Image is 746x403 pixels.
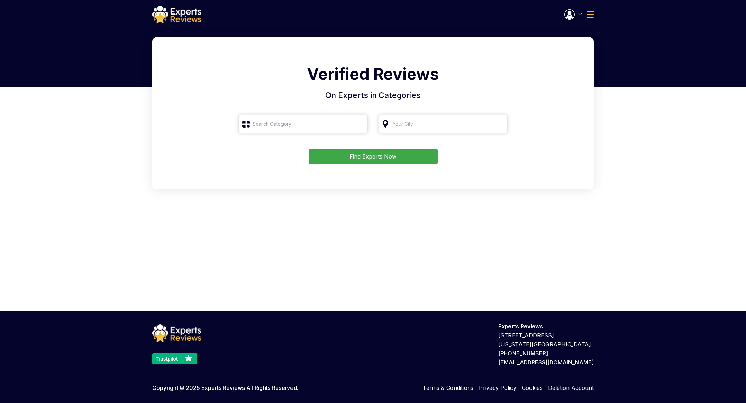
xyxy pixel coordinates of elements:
[498,331,594,340] p: [STREET_ADDRESS]
[161,62,585,89] h1: Verified Reviews
[309,149,438,164] button: Find Experts Now
[152,384,298,392] p: Copyright © 2025 Experts Reviews All Rights Reserved.
[238,115,368,133] input: Search Category
[522,384,543,392] a: Cookies
[379,115,508,133] input: Your City
[498,340,594,349] p: [US_STATE][GEOGRAPHIC_DATA]
[578,13,582,15] img: Menu Icon
[548,384,594,392] a: Deletion Account
[498,349,594,358] p: [PHONE_NUMBER]
[498,322,594,331] p: Experts Reviews
[152,6,201,23] img: logo
[156,356,178,362] text: Trustpilot
[161,89,585,102] h4: On Experts in Categories
[152,353,201,364] a: Trustpilot
[498,358,594,367] p: [EMAIL_ADDRESS][DOMAIN_NAME]
[479,384,516,392] a: Privacy Policy
[152,324,201,342] img: logo
[564,9,575,20] img: Menu Icon
[423,384,474,392] a: Terms & Conditions
[587,11,594,18] img: Menu Icon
